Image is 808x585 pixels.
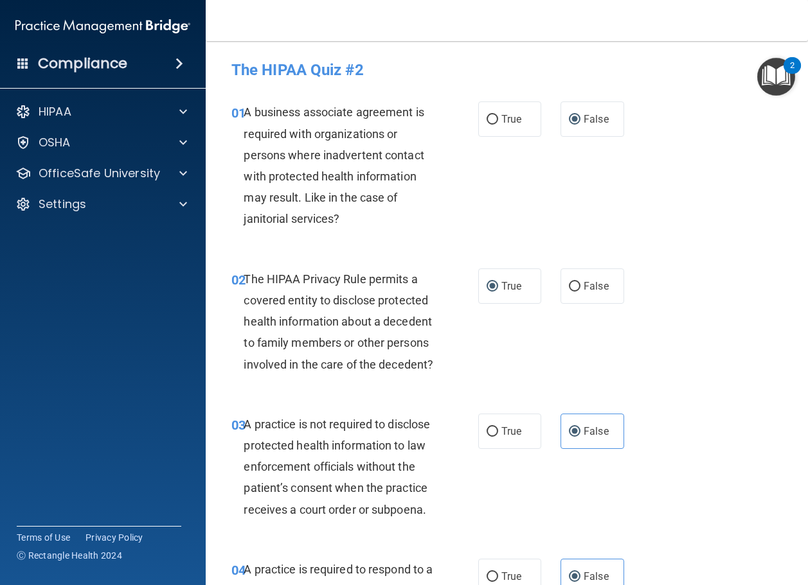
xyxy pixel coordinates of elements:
[569,115,580,125] input: False
[231,417,246,433] span: 03
[501,113,521,125] span: True
[244,105,424,225] span: A business associate agreement is required with organizations or persons where inadvertent contac...
[487,282,498,292] input: True
[757,58,795,96] button: Open Resource Center, 2 new notifications
[569,572,580,582] input: False
[584,570,609,582] span: False
[39,104,71,119] p: HIPAA
[15,166,187,181] a: OfficeSafe University
[569,427,580,437] input: False
[231,563,246,578] span: 04
[487,572,498,582] input: True
[790,65,795,82] div: 2
[487,115,498,125] input: True
[501,280,521,292] span: True
[244,272,433,371] span: The HIPAA Privacy Rule permits a covered entity to disclose protected health information about a ...
[15,135,187,150] a: OSHA
[584,113,609,125] span: False
[15,104,187,119] a: HIPAA
[501,570,521,582] span: True
[569,282,580,292] input: False
[584,425,609,437] span: False
[17,531,70,544] a: Terms of Use
[231,272,246,288] span: 02
[15,196,187,212] a: Settings
[231,62,782,78] h4: The HIPAA Quiz #2
[39,196,86,212] p: Settings
[231,105,246,121] span: 01
[39,135,71,150] p: OSHA
[584,280,609,292] span: False
[85,531,143,544] a: Privacy Policy
[38,55,127,73] h4: Compliance
[244,417,430,516] span: A practice is not required to disclose protected health information to law enforcement officials ...
[15,13,190,39] img: PMB logo
[17,549,122,562] span: Ⓒ Rectangle Health 2024
[39,166,160,181] p: OfficeSafe University
[501,425,521,437] span: True
[487,427,498,437] input: True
